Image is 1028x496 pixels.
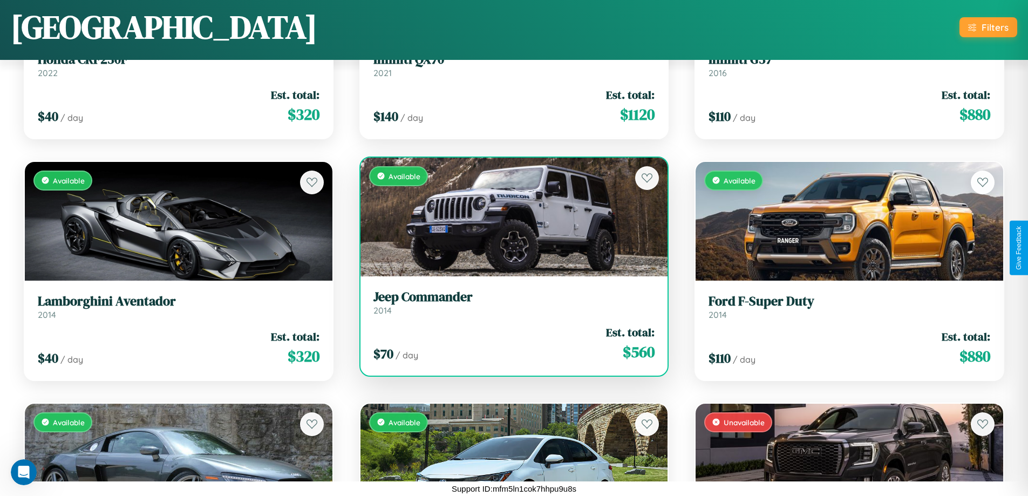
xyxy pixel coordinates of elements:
span: Available [53,176,85,185]
span: $ 320 [288,104,319,125]
span: $ 560 [623,341,655,363]
span: / day [396,350,418,361]
button: Filters [959,17,1017,37]
p: Support ID: mfm5ln1cok7hhpu9u8s [452,481,576,496]
span: $ 1120 [620,104,655,125]
div: Filters [982,22,1009,33]
span: $ 110 [709,349,731,367]
div: Give Feedback [1015,226,1023,270]
span: Est. total: [942,87,990,103]
span: 2014 [373,305,392,316]
span: Available [389,172,420,181]
span: Available [389,418,420,427]
span: Available [53,418,85,427]
a: Infiniti G372016 [709,52,990,78]
h3: Honda CRF230F [38,52,319,67]
span: $ 880 [959,345,990,367]
h3: Ford F-Super Duty [709,294,990,309]
iframe: Intercom live chat [11,459,37,485]
h1: [GEOGRAPHIC_DATA] [11,5,317,49]
span: $ 320 [288,345,319,367]
a: Ford F-Super Duty2014 [709,294,990,320]
span: / day [400,112,423,123]
span: $ 110 [709,107,731,125]
h3: Infiniti QX70 [373,52,655,67]
span: Unavailable [724,418,765,427]
a: Lamborghini Aventador2014 [38,294,319,320]
span: $ 40 [38,349,58,367]
span: / day [733,112,755,123]
span: $ 140 [373,107,398,125]
a: Jeep Commander2014 [373,289,655,316]
span: 2022 [38,67,58,78]
span: 2014 [38,309,56,320]
span: Est. total: [271,87,319,103]
span: Est. total: [942,329,990,344]
h3: Infiniti G37 [709,52,990,67]
span: 2014 [709,309,727,320]
span: / day [60,354,83,365]
span: $ 880 [959,104,990,125]
a: Infiniti QX702021 [373,52,655,78]
span: 2016 [709,67,727,78]
span: Est. total: [271,329,319,344]
span: 2021 [373,67,392,78]
span: / day [733,354,755,365]
span: / day [60,112,83,123]
a: Honda CRF230F2022 [38,52,319,78]
h3: Lamborghini Aventador [38,294,319,309]
span: Est. total: [606,324,655,340]
span: Available [724,176,755,185]
span: Est. total: [606,87,655,103]
h3: Jeep Commander [373,289,655,305]
span: $ 70 [373,345,393,363]
span: $ 40 [38,107,58,125]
